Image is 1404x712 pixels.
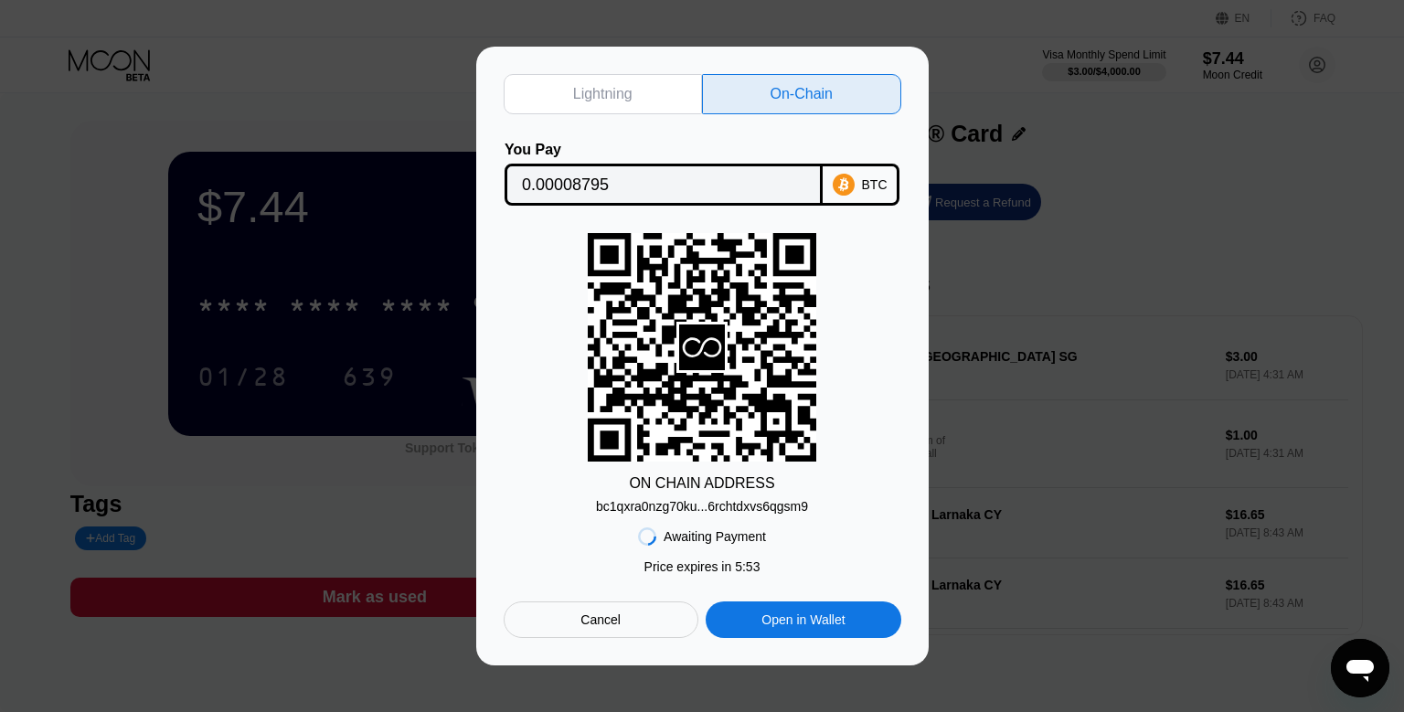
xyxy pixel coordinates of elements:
div: Price expires in [644,559,760,574]
div: Open in Wallet [761,611,845,628]
div: Cancel [504,601,698,638]
div: On-Chain [702,74,901,114]
div: You PayBTC [504,142,901,206]
div: Cancel [580,611,621,628]
div: Awaiting Payment [664,529,766,544]
div: Open in Wallet [706,601,900,638]
div: ON CHAIN ADDRESS [629,475,774,492]
div: On-Chain [771,85,833,103]
iframe: Button to launch messaging window [1331,639,1389,697]
div: Lightning [504,74,703,114]
span: 5 : 53 [735,559,760,574]
div: bc1qxra0nzg70ku...6rchtdxvs6qgsm9 [596,492,808,514]
div: You Pay [505,142,823,158]
div: Lightning [573,85,633,103]
div: bc1qxra0nzg70ku...6rchtdxvs6qgsm9 [596,499,808,514]
div: BTC [862,177,888,192]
